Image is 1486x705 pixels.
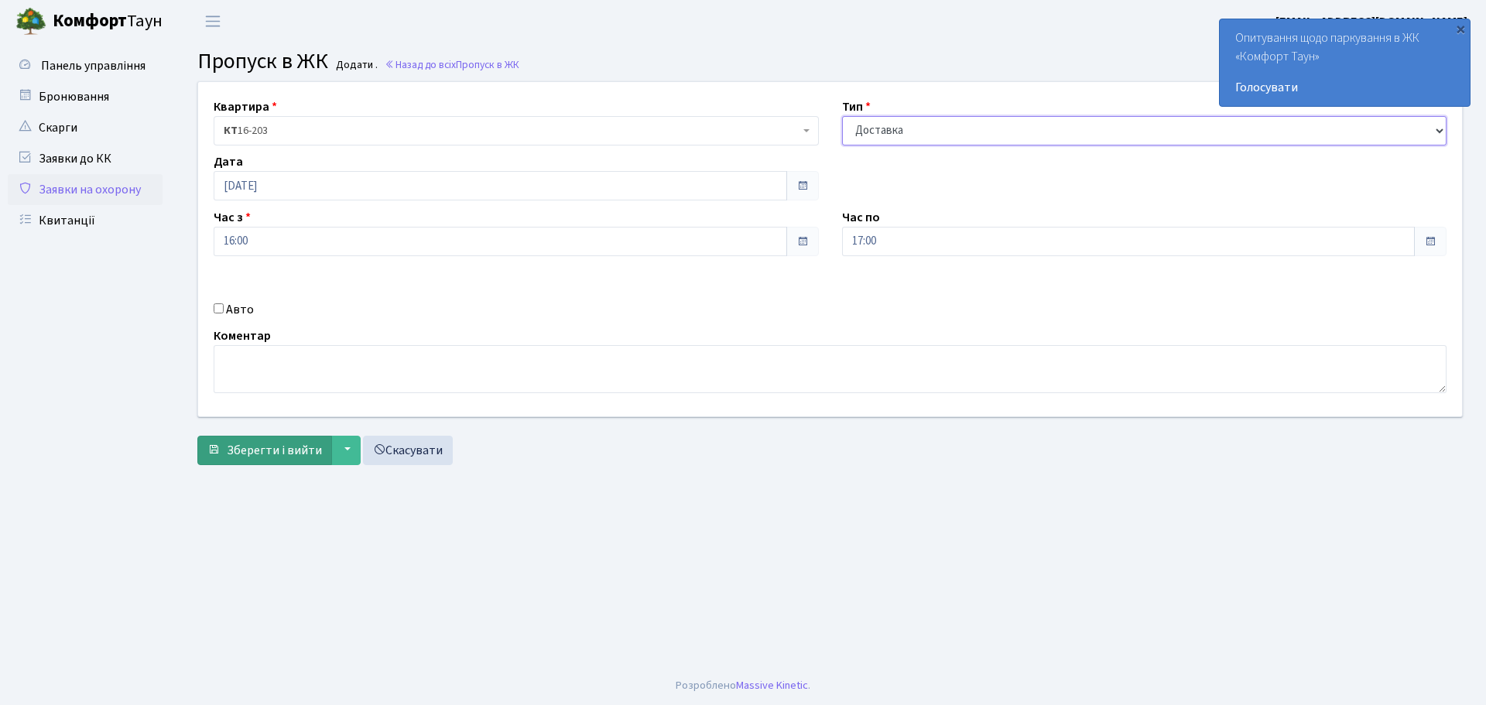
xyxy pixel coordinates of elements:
a: Скасувати [363,436,453,465]
span: <b>КТ</b>&nbsp;&nbsp;&nbsp;&nbsp;16-203 [224,123,799,139]
span: Пропуск в ЖК [197,46,328,77]
label: Авто [226,300,254,319]
label: Час з [214,208,251,227]
b: Комфорт [53,9,127,33]
div: Розроблено . [676,677,810,694]
label: Квартира [214,98,277,116]
span: Панель управління [41,57,146,74]
a: Квитанції [8,205,163,236]
img: logo.png [15,6,46,37]
b: [EMAIL_ADDRESS][DOMAIN_NAME] [1275,13,1467,30]
label: Тип [842,98,871,116]
span: Таун [53,9,163,35]
small: Додати . [333,59,378,72]
label: Дата [214,152,243,171]
span: Пропуск в ЖК [456,57,519,72]
label: Час по [842,208,880,227]
a: Назад до всіхПропуск в ЖК [385,57,519,72]
a: Панель управління [8,50,163,81]
span: Зберегти і вийти [227,442,322,459]
label: Коментар [214,327,271,345]
a: [EMAIL_ADDRESS][DOMAIN_NAME] [1275,12,1467,31]
a: Скарги [8,112,163,143]
a: Бронювання [8,81,163,112]
b: КТ [224,123,238,139]
button: Зберегти і вийти [197,436,332,465]
a: Голосувати [1235,78,1454,97]
div: × [1453,21,1468,36]
span: <b>КТ</b>&nbsp;&nbsp;&nbsp;&nbsp;16-203 [214,116,819,145]
button: Переключити навігацію [193,9,232,34]
a: Заявки до КК [8,143,163,174]
a: Заявки на охорону [8,174,163,205]
div: Опитування щодо паркування в ЖК «Комфорт Таун» [1220,19,1470,106]
a: Massive Kinetic [736,677,808,693]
